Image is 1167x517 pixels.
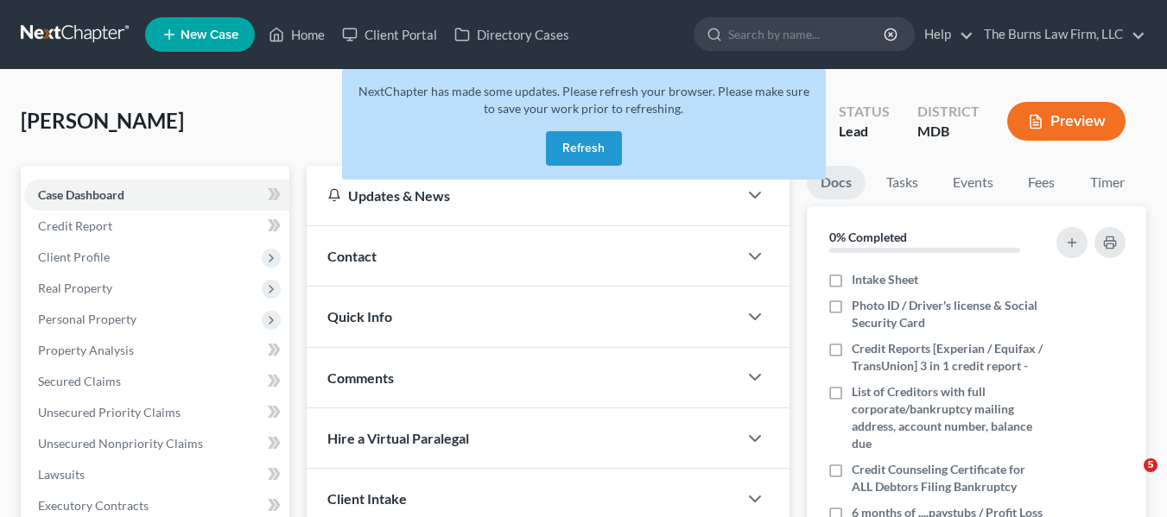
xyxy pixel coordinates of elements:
[181,28,238,41] span: New Case
[1076,166,1138,199] a: Timer
[24,335,289,366] a: Property Analysis
[975,19,1145,50] a: The Burns Law Firm, LLC
[939,166,1007,199] a: Events
[24,180,289,211] a: Case Dashboard
[260,19,333,50] a: Home
[24,459,289,490] a: Lawsuits
[852,383,1047,452] span: List of Creditors with full corporate/bankruptcy mailing address, account number, balance due
[1144,458,1157,472] span: 5
[24,428,289,459] a: Unsecured Nonpriority Claims
[38,498,149,513] span: Executory Contracts
[327,430,469,446] span: Hire a Virtual Paralegal
[38,249,110,264] span: Client Profile
[852,297,1047,331] span: Photo ID / Driver's license & Social Security Card
[38,467,85,482] span: Lawsuits
[327,369,394,386] span: Comments
[872,166,932,199] a: Tasks
[333,19,446,50] a: Client Portal
[807,166,866,199] a: Docs
[24,397,289,428] a: Unsecured Priority Claims
[852,461,1047,495] span: Credit Counseling Certificate for ALL Debtors Filing Bankruptcy
[38,281,112,295] span: Real Property
[1108,458,1150,500] iframe: Intercom live chat
[24,211,289,242] a: Credit Report
[917,102,980,122] div: District
[38,405,181,419] span: Unsecured Priority Claims
[21,108,184,133] span: [PERSON_NAME]
[38,343,134,357] span: Property Analysis
[24,366,289,397] a: Secured Claims
[38,187,124,202] span: Case Dashboard
[327,490,407,507] span: Client Intake
[852,340,1047,375] span: Credit Reports [Experian / Equifax / TransUnion] 3 in 1 credit report -
[839,122,890,142] div: Lead
[917,122,980,142] div: MDB
[1007,102,1126,141] button: Preview
[446,19,578,50] a: Directory Cases
[916,19,974,50] a: Help
[839,102,890,122] div: Status
[327,308,392,325] span: Quick Info
[38,218,112,233] span: Credit Report
[852,271,918,288] span: Intake Sheet
[38,436,203,451] span: Unsecured Nonpriority Claims
[327,186,717,205] div: Updates & News
[38,374,121,388] span: Secured Claims
[1014,166,1069,199] a: Fees
[728,18,886,50] input: Search by name...
[358,84,809,116] span: NextChapter has made some updates. Please refresh your browser. Please make sure to save your wor...
[38,312,136,326] span: Personal Property
[327,248,377,264] span: Contact
[829,230,907,244] strong: 0% Completed
[546,131,622,166] button: Refresh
